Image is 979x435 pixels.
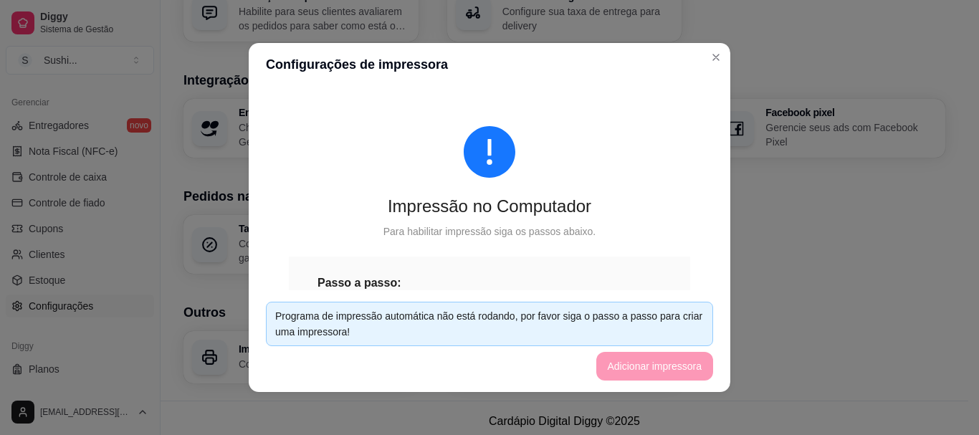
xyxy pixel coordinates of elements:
button: Close [705,46,727,69]
span: exclamation-circle [464,126,515,178]
div: Para habilitar impressão siga os passos abaixo. [289,224,690,239]
div: Impressão no Computador [289,195,690,218]
strong: Passo a passo: [317,277,401,289]
header: Configurações de impressora [249,43,730,86]
div: Programa de impressão automática não está rodando, por favor siga o passo a passo para criar uma ... [275,308,704,340]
